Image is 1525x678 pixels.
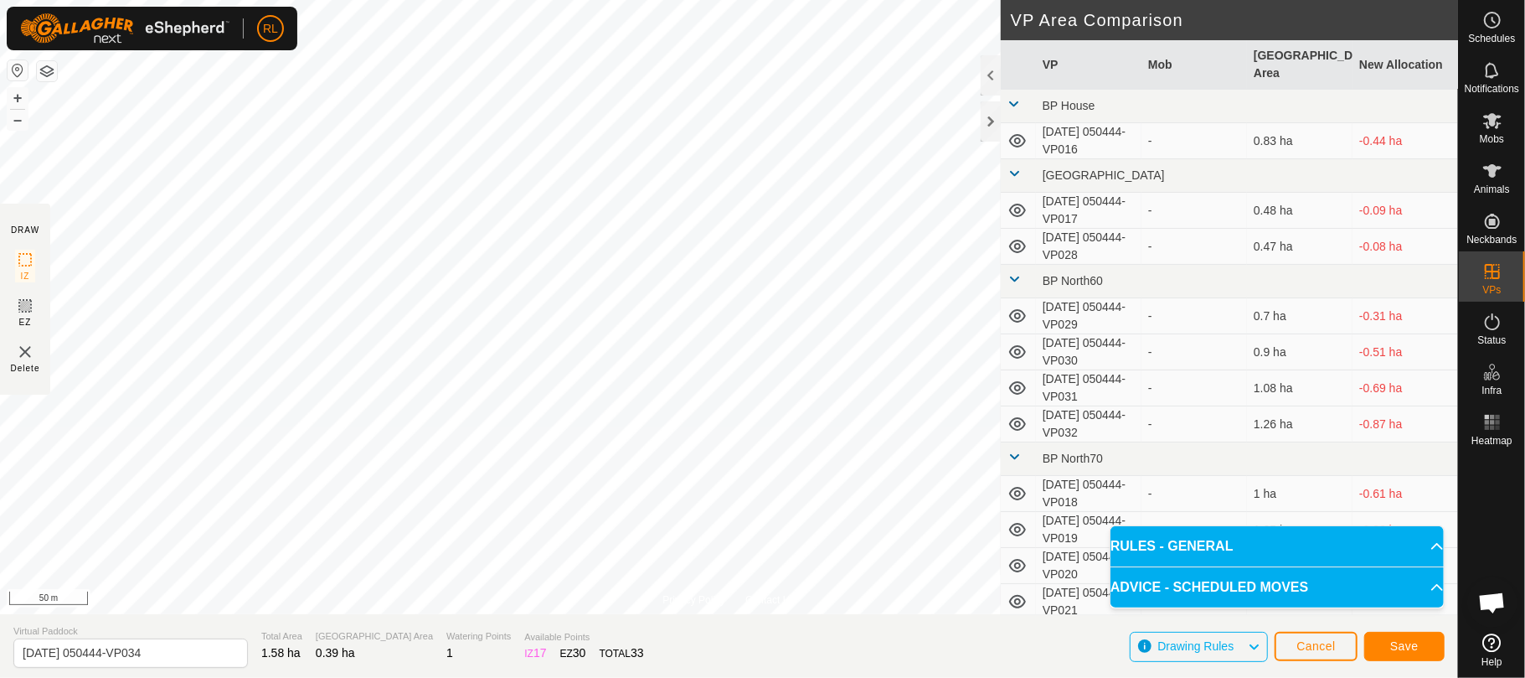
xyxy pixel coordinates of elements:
td: 0.47 ha [1247,229,1352,265]
span: Virtual Paddock [13,624,248,639]
td: 1.25 ha [1247,512,1352,548]
button: Save [1364,632,1445,661]
a: Privacy Policy [662,593,725,608]
td: 1.26 ha [1247,406,1352,443]
h2: VP Area Comparison [1011,10,1458,30]
td: [DATE] 050444-VP019 [1036,512,1141,548]
td: [DATE] 050444-VP020 [1036,548,1141,584]
th: VP [1036,40,1141,90]
span: VPs [1482,285,1501,295]
div: DRAW [11,224,39,236]
td: [DATE] 050444-VP018 [1036,476,1141,512]
button: – [8,110,28,130]
td: -0.08 ha [1352,229,1458,265]
p-accordion-header: RULES - GENERAL [1110,526,1444,567]
div: EZ [560,644,586,662]
img: Gallagher Logo [20,13,229,44]
div: TOTAL [600,644,644,662]
div: - [1148,521,1240,539]
td: 0.83 ha [1247,123,1352,159]
span: Help [1481,657,1502,667]
td: -0.61 ha [1352,476,1458,512]
td: 1.08 ha [1247,370,1352,406]
span: Save [1390,639,1419,653]
span: 0.39 ha [316,646,355,660]
td: [DATE] 050444-VP030 [1036,334,1141,370]
span: Watering Points [446,629,511,644]
span: Delete [11,362,40,375]
button: Reset Map [8,60,28,80]
span: Mobs [1480,134,1504,144]
td: [DATE] 050444-VP028 [1036,229,1141,265]
td: -0.44 ha [1352,123,1458,159]
td: -0.86 ha [1352,512,1458,548]
span: EZ [19,316,32,329]
td: 0.7 ha [1247,298,1352,334]
span: Total Area [261,629,302,644]
th: [GEOGRAPHIC_DATA] Area [1247,40,1352,90]
img: VP [15,342,35,362]
td: [DATE] 050444-VP031 [1036,370,1141,406]
th: New Allocation [1352,40,1458,90]
span: 33 [631,646,644,660]
div: - [1148,344,1240,361]
span: Available Points [524,630,643,644]
span: Heatmap [1471,436,1512,446]
span: Infra [1481,386,1502,396]
div: - [1148,202,1240,220]
td: -0.69 ha [1352,370,1458,406]
span: Animals [1474,184,1510,194]
button: Cancel [1275,632,1358,661]
span: [GEOGRAPHIC_DATA] [1043,168,1165,182]
span: 1.58 ha [261,646,301,660]
td: -0.31 ha [1352,298,1458,334]
div: - [1148,238,1240,256]
div: - [1148,132,1240,150]
span: [GEOGRAPHIC_DATA] Area [316,629,433,644]
th: Mob [1141,40,1247,90]
td: [DATE] 050444-VP021 [1036,584,1141,620]
button: + [8,88,28,108]
span: Notifications [1465,84,1519,94]
span: BP House [1043,99,1095,112]
td: -0.09 ha [1352,193,1458,229]
div: - [1148,416,1240,433]
span: ADVICE - SCHEDULED MOVES [1110,577,1308,598]
div: - [1148,308,1240,325]
a: Contact Us [745,593,795,608]
span: IZ [21,270,30,282]
span: 30 [573,646,586,660]
td: -0.51 ha [1352,334,1458,370]
td: 1 ha [1247,476,1352,512]
span: Cancel [1296,639,1336,653]
span: Status [1477,335,1506,345]
div: Open chat [1467,577,1517,628]
span: Neckbands [1466,235,1517,245]
p-accordion-header: ADVICE - SCHEDULED MOVES [1110,567,1444,608]
td: [DATE] 050444-VP032 [1036,406,1141,443]
span: Schedules [1468,34,1515,44]
td: [DATE] 050444-VP029 [1036,298,1141,334]
span: BP North60 [1043,274,1103,287]
div: - [1148,380,1240,397]
button: Map Layers [37,61,57,81]
td: [DATE] 050444-VP016 [1036,123,1141,159]
span: BP North70 [1043,452,1103,465]
span: 1 [446,646,453,660]
a: Help [1459,627,1525,674]
td: [DATE] 050444-VP017 [1036,193,1141,229]
div: IZ [524,644,546,662]
span: RULES - GENERAL [1110,536,1234,556]
span: Drawing Rules [1157,639,1234,653]
td: 0.48 ha [1247,193,1352,229]
div: - [1148,485,1240,503]
span: RL [263,20,278,38]
td: -0.87 ha [1352,406,1458,443]
td: 0.9 ha [1247,334,1352,370]
span: 17 [533,646,547,660]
